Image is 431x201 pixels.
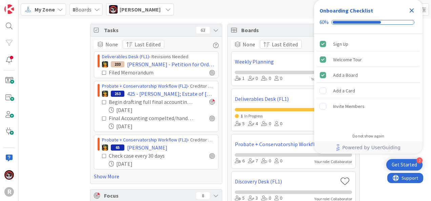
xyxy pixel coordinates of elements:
div: Add a Board is complete. [317,68,420,83]
a: Show More [94,172,219,180]
a: Weekly Planning [235,58,337,66]
div: 1 [235,75,245,82]
div: 0 [261,157,271,165]
div: 0 [261,120,271,128]
div: Add a Card [333,87,355,95]
div: 7 [248,157,258,165]
span: None [105,40,118,48]
img: JS [109,5,118,14]
div: [DATE] [109,160,215,168]
span: Support [14,1,31,9]
div: 60% [320,19,329,25]
span: Powered by UserGuiding [342,143,401,152]
span: None [243,40,255,48]
div: Sign Up [333,40,348,48]
div: Checklist items [314,34,423,129]
a: Discovery Desk (FL1) [235,177,337,185]
div: 2 [416,157,423,163]
img: Visit kanbanzone.com [4,4,14,14]
a: Probate + Conservatorship Workflow (FL2) [102,83,188,89]
div: Add a Board [333,71,358,79]
div: Welcome Tour [333,55,362,64]
a: Probate + Conservatorship Workflow (FL2) [235,140,337,148]
div: 233 [111,61,124,67]
div: Your role: Collaborator [314,159,352,165]
div: Footer [314,141,423,154]
b: 8 [73,6,75,13]
span: My Zone [35,5,55,14]
div: Open Get Started checklist, remaining modules: 2 [386,159,423,171]
button: Last Edited [123,40,164,49]
div: 0 [261,75,271,82]
div: Sign Up is complete. [317,37,420,51]
div: 65 [111,144,124,151]
div: Welcome Tour is complete. [317,52,420,67]
div: › Creditor Claim Waiting Period [102,83,215,90]
div: Begin drafting full final accounting (draft and pull necessary docs from client) [109,98,194,106]
div: Your role: Administrator [311,76,352,82]
div: Invite Members is incomplete. [317,99,420,114]
a: Powered by UserGuiding [317,141,419,154]
a: Deliverables Desk (FL1) [102,53,149,60]
div: Add a Card is incomplete. [317,83,420,98]
img: JS [4,170,14,180]
span: [PERSON_NAME] - Petition for Order for Surrender of Assets [127,60,215,68]
div: Close Checklist [406,5,417,16]
div: [DATE] [109,106,215,114]
div: › Creditor Claim Waiting Period [102,136,215,143]
div: 253 [111,91,124,97]
span: [PERSON_NAME] [120,5,161,14]
span: In Progress [244,113,263,118]
div: [DATE] [109,122,215,130]
span: Tasks [104,26,193,34]
div: Checklist progress: 60% [320,19,417,25]
div: 6 [235,157,245,165]
div: Invite Members [333,102,365,110]
div: › Revisions Needed [102,53,215,60]
div: 8 [196,192,210,199]
span: Last Edited [135,40,161,48]
div: 0 [248,75,258,82]
button: Last Edited [260,40,302,49]
a: Probate + Conservatorship Workflow (FL2) [102,137,188,143]
div: 5 [235,120,245,128]
img: MR [102,61,108,67]
div: Get Started [392,161,417,168]
span: Boards [73,5,91,14]
div: Onboarding Checklist [320,6,373,15]
span: 425 - [PERSON_NAME]; Estate of [PERSON_NAME] [127,90,215,98]
div: Do not show again [352,133,384,139]
a: Deliverables Desk (FL1) [235,95,337,103]
div: 0 [274,120,282,128]
span: Boards [241,26,330,34]
div: 0 [274,157,282,165]
span: [PERSON_NAME] [127,143,167,152]
span: Focus [104,192,191,200]
div: R [4,187,14,197]
div: Filed Memorandum [109,68,179,76]
img: MR [102,144,108,151]
div: Final Accounting compelted/handed off to atty for approval or finalize [109,114,194,122]
div: Check case every 30 days [109,152,184,160]
img: MR [102,91,108,97]
div: 63 [196,27,210,33]
span: Last Edited [272,40,298,48]
div: 4 [248,120,258,128]
span: 1 [241,113,243,118]
div: 0 [274,75,282,82]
